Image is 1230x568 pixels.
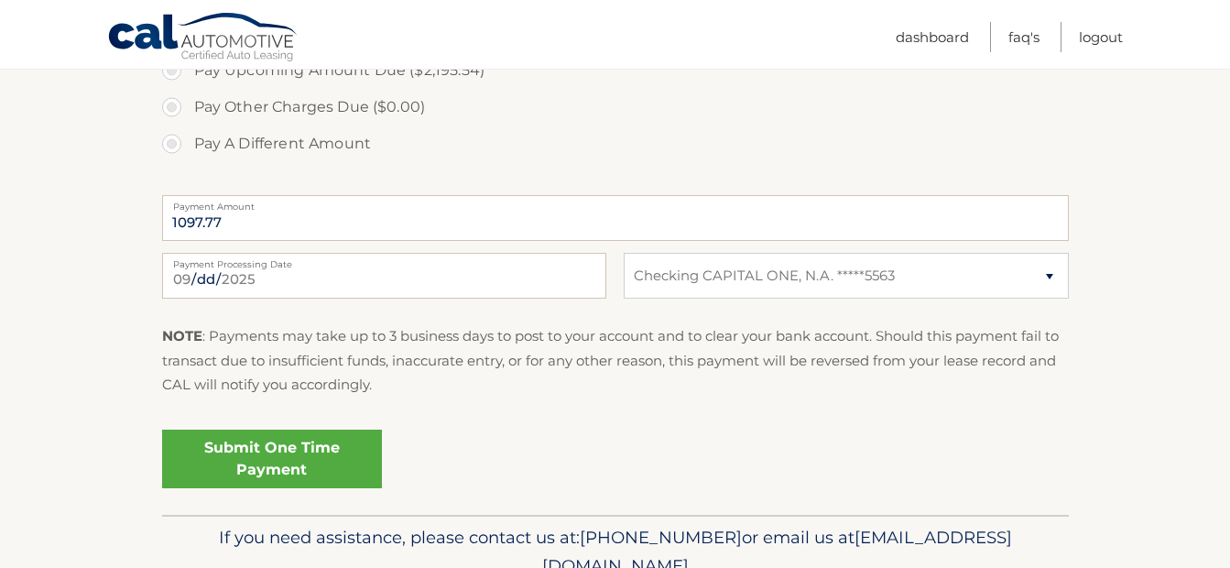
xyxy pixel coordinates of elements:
a: Dashboard [896,22,969,52]
label: Payment Processing Date [162,253,606,268]
p: : Payments may take up to 3 business days to post to your account and to clear your bank account.... [162,324,1069,397]
label: Pay A Different Amount [162,126,1069,162]
label: Payment Amount [162,195,1069,210]
a: Submit One Time Payment [162,430,382,488]
span: [PHONE_NUMBER] [580,527,742,548]
strong: NOTE [162,327,202,344]
input: Payment Date [162,253,606,299]
input: Payment Amount [162,195,1069,241]
label: Pay Other Charges Due ($0.00) [162,89,1069,126]
a: Cal Automotive [107,12,299,65]
label: Pay Upcoming Amount Due ($2,195.54) [162,52,1069,89]
a: FAQ's [1008,22,1040,52]
a: Logout [1079,22,1123,52]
